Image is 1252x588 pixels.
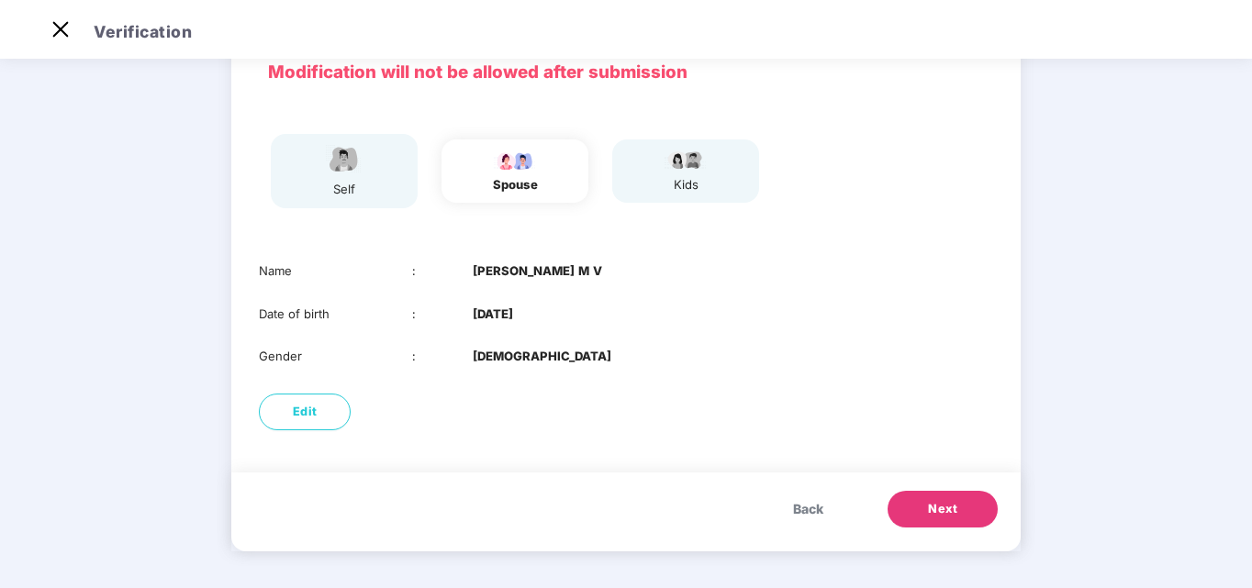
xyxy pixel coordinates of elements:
span: Next [928,500,957,518]
div: : [412,347,474,366]
div: Gender [259,347,412,366]
div: Date of birth [259,305,412,324]
div: spouse [492,175,538,194]
p: Modification will not be allowed after submission [268,59,984,86]
button: Next [888,491,998,527]
img: svg+xml;base64,PHN2ZyBpZD0iRW1wbG95ZWVfbWFsZSIgeG1sbnM9Imh0dHA6Ly93d3cudzMub3JnLzIwMDAvc3ZnIiB3aW... [321,143,367,175]
span: Edit [293,403,318,421]
span: Back [793,499,823,519]
div: Name [259,261,412,281]
b: [DATE] [473,305,513,324]
img: svg+xml;base64,PHN2ZyB4bWxucz0iaHR0cDovL3d3dy53My5vcmcvMjAwMC9zdmciIHdpZHRoPSI3OS4wMzciIGhlaWdodD... [663,149,709,171]
b: [DEMOGRAPHIC_DATA] [473,347,611,366]
img: svg+xml;base64,PHN2ZyB4bWxucz0iaHR0cDovL3d3dy53My5vcmcvMjAwMC9zdmciIHdpZHRoPSI5Ny44OTciIGhlaWdodD... [492,149,538,171]
button: Back [775,491,842,527]
div: : [412,261,474,281]
b: [PERSON_NAME] M V [473,261,602,281]
button: Edit [259,394,351,430]
div: self [321,180,367,199]
div: : [412,305,474,324]
div: kids [663,175,709,194]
